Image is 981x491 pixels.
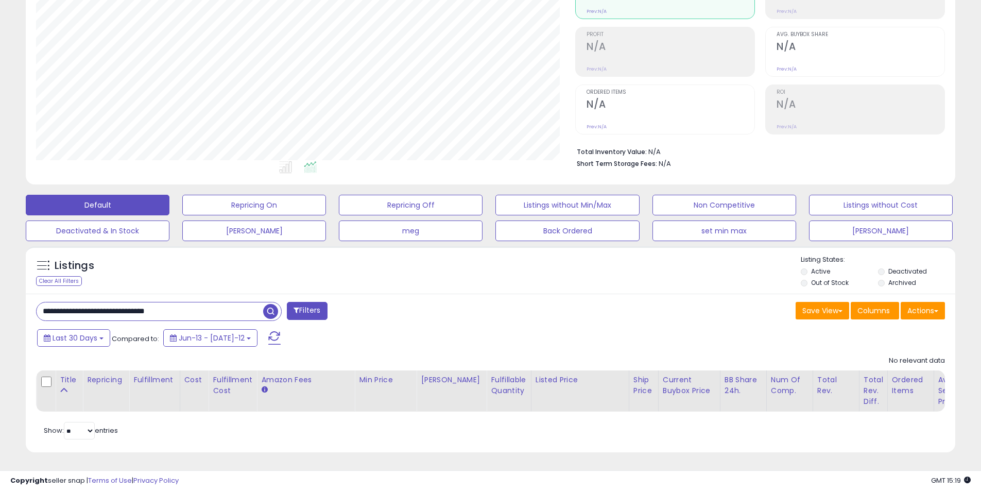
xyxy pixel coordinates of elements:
[857,306,890,316] span: Columns
[577,147,647,156] b: Total Inventory Value:
[777,41,944,55] h2: N/A
[901,302,945,319] button: Actions
[26,221,169,241] button: Deactivated & In Stock
[491,375,526,396] div: Fulfillable Quantity
[133,476,179,485] a: Privacy Policy
[659,159,671,168] span: N/A
[817,375,855,396] div: Total Rev.
[771,375,808,396] div: Num of Comp.
[888,267,927,276] label: Deactivated
[889,356,945,366] div: No relevant data
[44,426,118,435] span: Show: entries
[55,259,94,273] h5: Listings
[777,32,944,38] span: Avg. Buybox Share
[179,333,245,343] span: Jun-13 - [DATE]-12
[633,375,654,396] div: Ship Price
[587,90,754,95] span: Ordered Items
[811,278,849,287] label: Out of Stock
[811,267,830,276] label: Active
[261,385,267,395] small: Amazon Fees.
[587,124,607,130] small: Prev: N/A
[339,221,483,241] button: meg
[777,98,944,112] h2: N/A
[801,255,955,265] p: Listing States:
[495,195,639,215] button: Listings without Min/Max
[777,8,797,14] small: Prev: N/A
[53,333,97,343] span: Last 30 Days
[938,375,976,407] div: Avg Selling Price
[182,221,326,241] button: [PERSON_NAME]
[88,476,132,485] a: Terms of Use
[587,98,754,112] h2: N/A
[809,195,953,215] button: Listings without Cost
[213,375,252,396] div: Fulfillment Cost
[577,145,937,157] li: N/A
[359,375,412,385] div: Min Price
[112,334,159,344] span: Compared to:
[777,66,797,72] small: Prev: N/A
[577,159,657,168] b: Short Term Storage Fees:
[777,90,944,95] span: ROI
[663,375,716,396] div: Current Buybox Price
[536,375,625,385] div: Listed Price
[652,195,796,215] button: Non Competitive
[421,375,482,385] div: [PERSON_NAME]
[652,221,796,241] button: set min max
[287,302,327,320] button: Filters
[892,375,930,396] div: Ordered Items
[182,195,326,215] button: Repricing On
[339,195,483,215] button: Repricing Off
[10,476,48,485] strong: Copyright
[60,375,78,385] div: Title
[777,124,797,130] small: Prev: N/A
[864,375,883,407] div: Total Rev. Diff.
[888,278,916,287] label: Archived
[261,375,350,385] div: Amazon Fees
[587,41,754,55] h2: N/A
[587,66,607,72] small: Prev: N/A
[587,8,607,14] small: Prev: N/A
[587,32,754,38] span: Profit
[495,221,639,241] button: Back Ordered
[725,375,762,396] div: BB Share 24h.
[184,375,204,385] div: Cost
[37,329,110,347] button: Last 30 Days
[10,476,179,486] div: seller snap | |
[809,221,953,241] button: [PERSON_NAME]
[931,476,971,485] span: 2025-08-12 15:19 GMT
[796,302,849,319] button: Save View
[26,195,169,215] button: Default
[36,276,82,286] div: Clear All Filters
[163,329,257,347] button: Jun-13 - [DATE]-12
[851,302,899,319] button: Columns
[87,375,125,385] div: Repricing
[133,375,175,385] div: Fulfillment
